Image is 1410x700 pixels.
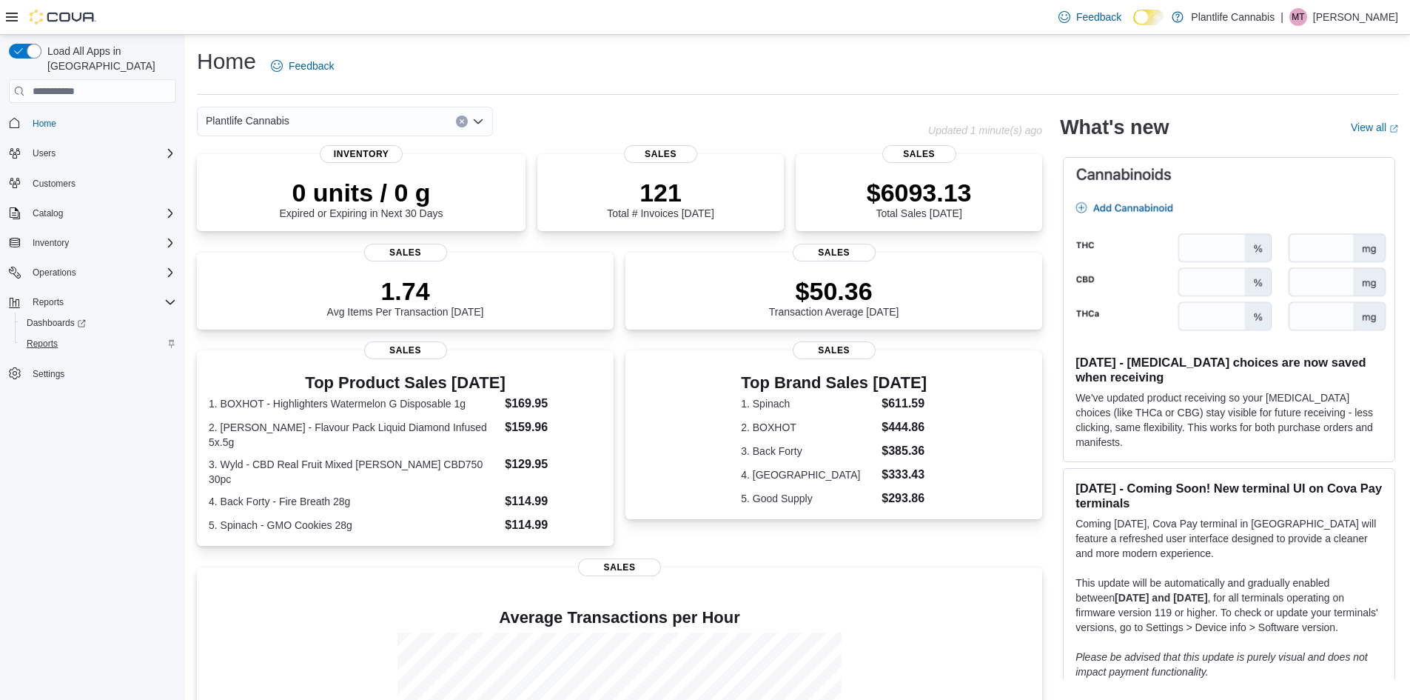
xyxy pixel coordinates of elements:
[1075,481,1383,510] h3: [DATE] - Coming Soon! New terminal UI on Cova Pay terminals
[578,559,661,576] span: Sales
[505,456,602,473] dd: $129.95
[1075,355,1383,384] h3: [DATE] - [MEDICAL_DATA] choices are now saved when receiving
[882,442,927,460] dd: $385.36
[793,244,876,261] span: Sales
[741,444,876,459] dt: 3. Back Forty
[209,420,499,450] dt: 2. [PERSON_NAME] - Flavour Pack Liquid Diamond Infused 5x.5g
[27,175,81,193] a: Customers
[27,115,62,133] a: Home
[33,207,63,219] span: Catalog
[327,276,484,306] p: 1.74
[3,233,182,253] button: Inventory
[33,237,69,249] span: Inventory
[456,116,468,127] button: Clear input
[21,314,92,332] a: Dashboards
[882,466,927,484] dd: $333.43
[1292,8,1304,26] span: MT
[41,44,176,73] span: Load All Apps in [GEOGRAPHIC_DATA]
[27,317,86,329] span: Dashboards
[27,204,69,222] button: Catalog
[27,113,176,132] span: Home
[607,178,714,219] div: Total # Invoices [DATE]
[1289,8,1307,26] div: Michael Talbot
[1075,390,1383,450] p: We've updated product receiving so your [MEDICAL_DATA] choices (like THCa or CBG) stay visible fo...
[624,145,698,163] span: Sales
[33,296,64,308] span: Reports
[928,124,1042,136] p: Updated 1 minute(s) ago
[1351,121,1398,133] a: View allExternal link
[1075,516,1383,561] p: Coming [DATE], Cova Pay terminal in [GEOGRAPHIC_DATA] will feature a refreshed user interface des...
[27,144,176,162] span: Users
[280,178,443,219] div: Expired or Expiring in Next 30 Days
[741,420,876,435] dt: 2. BOXHOT
[209,457,499,487] dt: 3. Wyld - CBD Real Fruit Mixed [PERSON_NAME] CBD750 30pc
[209,609,1030,627] h4: Average Transactions per Hour
[882,395,927,413] dd: $611.59
[741,467,876,482] dt: 4. [GEOGRAPHIC_DATA]
[769,276,899,318] div: Transaction Average [DATE]
[364,244,447,261] span: Sales
[1053,2,1127,32] a: Feedback
[769,276,899,306] p: $50.36
[607,178,714,207] p: 121
[27,293,176,311] span: Reports
[15,333,182,354] button: Reports
[867,178,972,219] div: Total Sales [DATE]
[3,363,182,384] button: Settings
[327,276,484,318] div: Avg Items Per Transaction [DATE]
[1280,8,1283,26] p: |
[505,419,602,436] dd: $159.96
[27,338,58,350] span: Reports
[1313,8,1398,26] p: [PERSON_NAME]
[27,365,70,383] a: Settings
[27,264,82,281] button: Operations
[197,47,256,76] h1: Home
[206,112,289,130] span: Plantlife Cannabis
[882,145,956,163] span: Sales
[21,335,64,353] a: Reports
[505,395,602,413] dd: $169.95
[33,118,56,130] span: Home
[505,516,602,534] dd: $114.99
[209,518,499,533] dt: 5. Spinach - GMO Cookies 28g
[209,374,602,392] h3: Top Product Sales [DATE]
[280,178,443,207] p: 0 units / 0 g
[209,396,499,411] dt: 1. BOXHOT - Highlighters Watermelon G Disposable 1g
[1060,116,1169,139] h2: What's new
[1133,10,1164,25] input: Dark Mode
[882,490,927,507] dd: $293.86
[364,341,447,359] span: Sales
[1191,8,1275,26] p: Plantlife Cannabis
[21,335,176,353] span: Reports
[27,234,75,252] button: Inventory
[27,264,176,281] span: Operations
[27,293,70,311] button: Reports
[27,204,176,222] span: Catalog
[3,112,182,133] button: Home
[1076,10,1121,24] span: Feedback
[3,292,182,313] button: Reports
[289,59,334,73] span: Feedback
[27,174,176,193] span: Customers
[741,396,876,411] dt: 1. Spinach
[3,173,182,194] button: Customers
[472,116,484,127] button: Open list of options
[867,178,972,207] p: $6093.13
[1075,576,1383,635] p: This update will be automatically and gradually enabled between , for all terminals operating on ...
[15,313,182,333] a: Dashboards
[30,10,96,24] img: Cova
[27,144,61,162] button: Users
[33,147,56,159] span: Users
[3,203,182,224] button: Catalog
[33,368,64,380] span: Settings
[1115,592,1207,604] strong: [DATE] and [DATE]
[505,493,602,510] dd: $114.99
[1389,124,1398,133] svg: External link
[21,314,176,332] span: Dashboards
[3,143,182,164] button: Users
[741,374,927,392] h3: Top Brand Sales [DATE]
[33,178,75,190] span: Customers
[741,491,876,506] dt: 5. Good Supply
[9,106,176,423] nav: Complex example
[882,419,927,436] dd: $444.86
